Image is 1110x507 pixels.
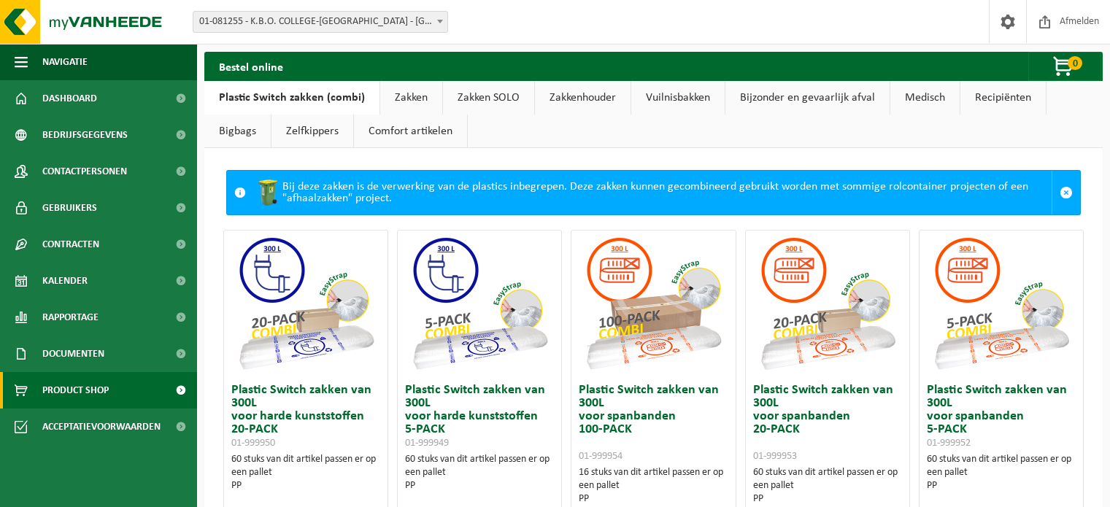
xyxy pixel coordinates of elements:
span: Documenten [42,336,104,372]
div: 60 stuks van dit artikel passen er op een pallet [405,453,554,492]
div: Bij deze zakken is de verwerking van de plastics inbegrepen. Deze zakken kunnen gecombineerd gebr... [253,171,1052,214]
span: Dashboard [42,80,97,117]
div: 60 stuks van dit artikel passen er op een pallet [927,453,1076,492]
a: Comfort artikelen [354,115,467,148]
img: 01-999949 [406,231,552,376]
span: 01-999953 [753,451,797,462]
button: 0 [1028,52,1101,81]
img: 01-999954 [580,231,726,376]
div: PP [753,492,902,506]
img: 01-999953 [755,231,901,376]
div: 60 stuks van dit artikel passen er op een pallet [231,453,380,492]
span: 0 [1068,56,1082,70]
a: Bigbags [204,115,271,148]
span: Kalender [42,263,88,299]
a: Sluit melding [1052,171,1080,214]
span: Product Shop [42,372,109,409]
a: Recipiënten [960,81,1046,115]
span: Gebruikers [42,190,97,226]
a: Zakken [380,81,442,115]
a: Zakken SOLO [443,81,534,115]
h3: Plastic Switch zakken van 300L voor harde kunststoffen 5-PACK [405,384,554,449]
span: Contracten [42,226,99,263]
img: 01-999952 [928,231,1074,376]
a: Zelfkippers [271,115,353,148]
span: Rapportage [42,299,99,336]
a: Bijzonder en gevaarlijk afval [725,81,890,115]
a: Vuilnisbakken [631,81,725,115]
div: 16 stuks van dit artikel passen er op een pallet [579,466,728,506]
span: Acceptatievoorwaarden [42,409,161,445]
span: 01-081255 - K.B.O. COLLEGE-SLEUTELBOS - OUDENAARDE [193,12,447,32]
img: WB-0240-HPE-GN-50.png [253,178,282,207]
span: Navigatie [42,44,88,80]
a: Medisch [890,81,960,115]
div: PP [927,479,1076,492]
img: 01-999950 [233,231,379,376]
div: PP [579,492,728,506]
a: Zakkenhouder [535,81,631,115]
a: Plastic Switch zakken (combi) [204,81,379,115]
h3: Plastic Switch zakken van 300L voor spanbanden 5-PACK [927,384,1076,449]
span: 01-081255 - K.B.O. COLLEGE-SLEUTELBOS - OUDENAARDE [193,11,448,33]
div: 60 stuks van dit artikel passen er op een pallet [753,466,902,506]
span: 01-999950 [231,438,275,449]
h3: Plastic Switch zakken van 300L voor spanbanden 20-PACK [753,384,902,463]
span: 01-999952 [927,438,971,449]
div: PP [231,479,380,492]
h3: Plastic Switch zakken van 300L voor harde kunststoffen 20-PACK [231,384,380,449]
span: Contactpersonen [42,153,127,190]
h3: Plastic Switch zakken van 300L voor spanbanden 100-PACK [579,384,728,463]
div: PP [405,479,554,492]
span: 01-999954 [579,451,623,462]
h2: Bestel online [204,52,298,80]
span: 01-999949 [405,438,449,449]
span: Bedrijfsgegevens [42,117,128,153]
